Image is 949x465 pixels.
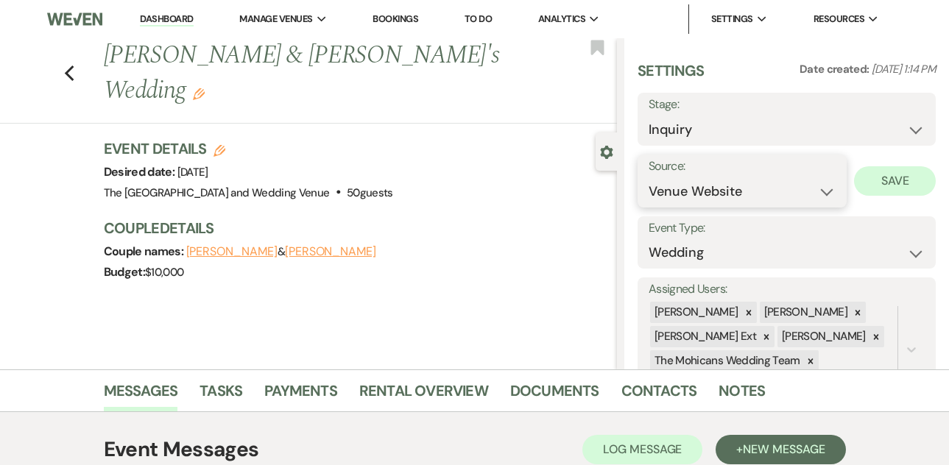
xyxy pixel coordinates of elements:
div: [PERSON_NAME] Ext [650,326,758,347]
span: & [186,244,376,259]
a: Rental Overview [359,379,488,411]
a: Dashboard [140,13,193,26]
span: Analytics [538,12,585,26]
div: [PERSON_NAME] [760,302,850,323]
span: The [GEOGRAPHIC_DATA] and Wedding Venue [104,185,330,200]
span: $10,000 [145,265,184,280]
a: Notes [719,379,765,411]
div: [PERSON_NAME] [650,302,741,323]
h3: Event Details [104,138,393,159]
label: Assigned Users: [649,279,925,300]
h3: Couple Details [104,218,602,238]
a: Tasks [200,379,242,411]
button: Close lead details [600,144,613,158]
span: New Message [743,441,825,457]
span: Resources [814,12,864,26]
span: [DATE] [177,165,208,180]
span: Budget: [104,264,146,280]
label: Source: [649,156,836,177]
a: Bookings [373,13,418,25]
div: [PERSON_NAME] [777,326,868,347]
button: Log Message [582,435,702,464]
button: Save [854,166,936,196]
span: Manage Venues [239,12,312,26]
h3: Settings [638,60,705,93]
a: Payments [264,379,337,411]
h1: Event Messages [104,434,259,465]
button: Edit [193,87,205,100]
div: The Mohicans Wedding Team [650,350,802,372]
button: +New Message [716,435,845,464]
span: [DATE] 1:14 PM [872,62,936,77]
span: Desired date: [104,164,177,180]
a: Messages [104,379,178,411]
a: To Do [465,13,492,25]
button: [PERSON_NAME] [186,246,278,258]
label: Stage: [649,94,925,116]
span: Couple names: [104,244,186,259]
span: Log Message [603,441,682,457]
h1: [PERSON_NAME] & [PERSON_NAME]'s Wedding [104,38,509,108]
button: [PERSON_NAME] [285,246,376,258]
label: Event Type: [649,218,925,239]
img: Weven Logo [47,4,102,35]
a: Contacts [621,379,697,411]
span: Date created: [800,62,872,77]
span: Settings [711,12,753,26]
span: 50 guests [347,185,393,200]
a: Documents [510,379,599,411]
